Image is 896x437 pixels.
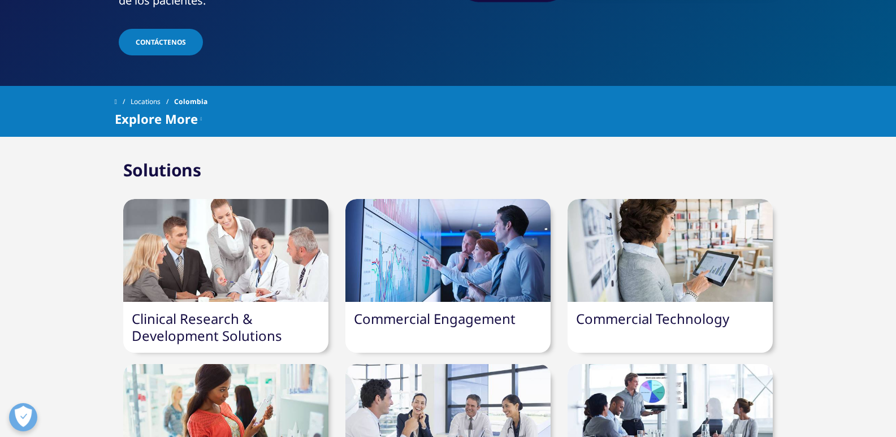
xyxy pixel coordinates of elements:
[131,92,174,112] a: Locations
[119,29,203,55] a: Contáctenos
[136,37,186,47] span: Contáctenos
[123,159,201,181] h2: Solutions
[576,309,729,328] a: Commercial Technology
[354,309,516,328] a: Commercial Engagement
[132,309,282,345] a: Clinical Research & Development Solutions
[174,92,207,112] span: Colombia
[9,403,37,431] button: Abrir preferencias
[115,112,198,126] span: Explore More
